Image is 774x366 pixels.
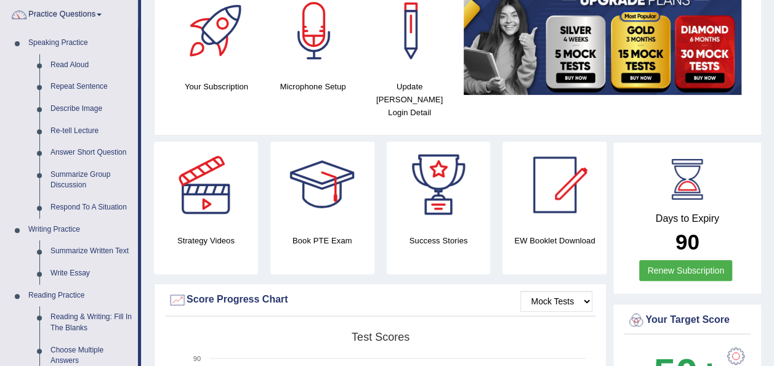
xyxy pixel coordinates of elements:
h4: Days to Expiry [627,213,748,224]
a: Describe Image [45,98,138,120]
a: Writing Practice [23,219,138,241]
a: Respond To A Situation [45,197,138,219]
div: Your Target Score [627,311,748,330]
h4: Strategy Videos [154,234,258,247]
a: Summarize Written Text [45,240,138,262]
h4: Update [PERSON_NAME] Login Detail [368,80,452,119]
a: Repeat Sentence [45,76,138,98]
h4: Your Subscription [174,80,259,93]
a: Read Aloud [45,54,138,76]
h4: EW Booklet Download [502,234,607,247]
a: Reading Practice [23,285,138,307]
h4: Book PTE Exam [270,234,374,247]
b: 90 [675,230,699,254]
h4: Microphone Setup [271,80,355,93]
a: Answer Short Question [45,142,138,164]
div: Score Progress Chart [168,291,592,309]
a: Reading & Writing: Fill In The Blanks [45,306,138,339]
a: Write Essay [45,262,138,285]
tspan: Test scores [352,331,409,343]
a: Summarize Group Discussion [45,164,138,197]
a: Speaking Practice [23,32,138,54]
a: Renew Subscription [639,260,732,281]
text: 90 [193,355,201,362]
h4: Success Stories [387,234,491,247]
a: Re-tell Lecture [45,120,138,142]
